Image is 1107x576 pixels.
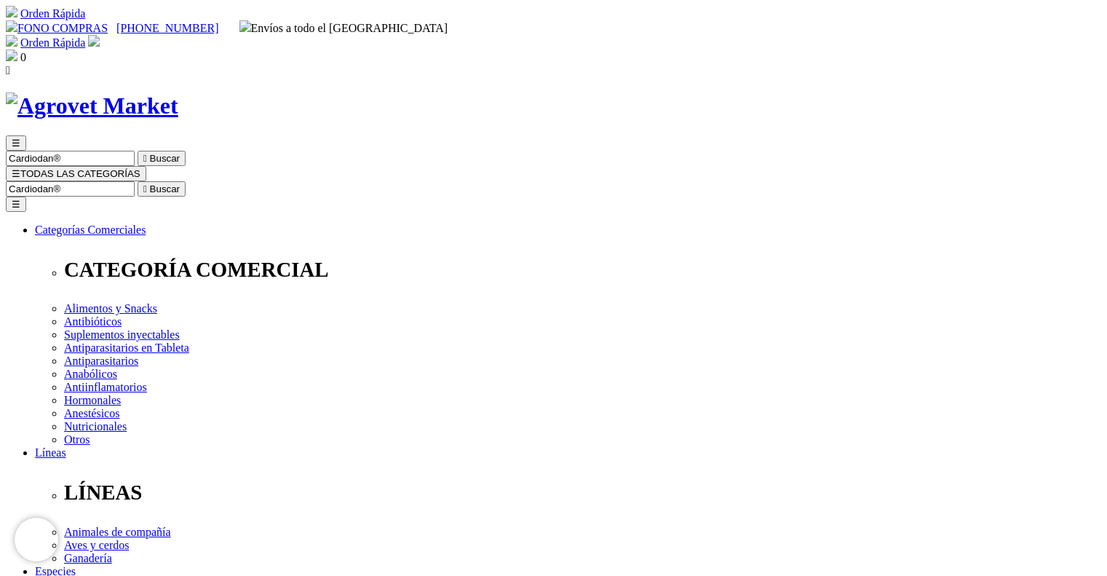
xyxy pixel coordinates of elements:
[20,7,85,20] a: Orden Rápida
[6,6,17,17] img: shopping-cart.svg
[64,381,147,393] a: Antiinflamatorios
[239,20,251,32] img: delivery-truck.svg
[20,51,26,63] span: 0
[138,151,186,166] button:  Buscar
[138,181,186,197] button:  Buscar
[64,368,117,380] a: Anabólicos
[6,22,108,34] a: FONO COMPRAS
[150,153,180,164] span: Buscar
[64,342,189,354] a: Antiparasitarios en Tableta
[12,138,20,149] span: ☰
[64,394,121,406] a: Hormonales
[88,36,100,49] a: Acceda a su cuenta de cliente
[64,258,1101,282] p: CATEGORÍA COMERCIAL
[6,64,10,76] i: 
[6,197,26,212] button: ☰
[88,35,100,47] img: user.svg
[6,151,135,166] input: Buscar
[6,50,17,61] img: shopping-bag.svg
[64,407,119,419] a: Anestésicos
[64,526,171,538] a: Animales de compañía
[64,481,1101,505] p: LÍNEAS
[6,166,146,181] button: ☰TODAS LAS CATEGORÍAS
[150,184,180,194] span: Buscar
[64,315,122,328] a: Antibióticos
[116,22,218,34] a: [PHONE_NUMBER]
[35,446,66,459] a: Líneas
[15,518,58,561] iframe: Brevo live chat
[35,224,146,236] a: Categorías Comerciales
[64,552,112,564] a: Ganadería
[20,36,85,49] a: Orden Rápida
[6,92,178,119] img: Agrovet Market
[64,420,127,433] a: Nutricionales
[64,302,157,315] a: Alimentos y Snacks
[12,168,20,179] span: ☰
[6,35,17,47] img: shopping-cart.svg
[6,181,135,197] input: Buscar
[64,355,138,367] a: Antiparasitarios
[6,20,17,32] img: phone.svg
[64,433,90,446] a: Otros
[143,184,147,194] i: 
[6,135,26,151] button: ☰
[64,328,180,341] a: Suplementos inyectables
[239,22,448,34] span: Envíos a todo el [GEOGRAPHIC_DATA]
[64,539,129,551] a: Aves y cerdos
[143,153,147,164] i: 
